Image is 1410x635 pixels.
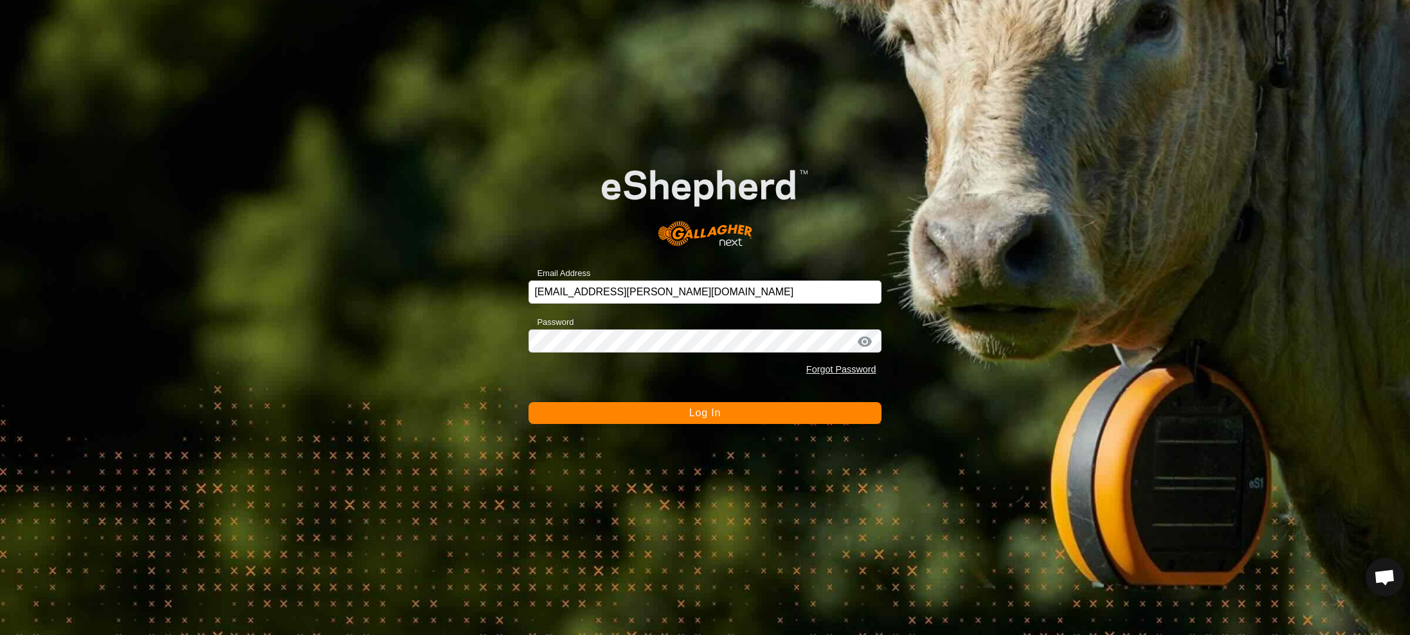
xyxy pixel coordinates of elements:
a: Forgot Password [806,364,876,374]
input: Email Address [529,281,881,304]
span: Log In [689,407,721,418]
button: Log In [529,402,881,424]
label: Password [529,316,574,329]
div: Open chat [1366,558,1404,596]
label: Email Address [529,267,590,280]
img: E-shepherd Logo [564,140,846,261]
